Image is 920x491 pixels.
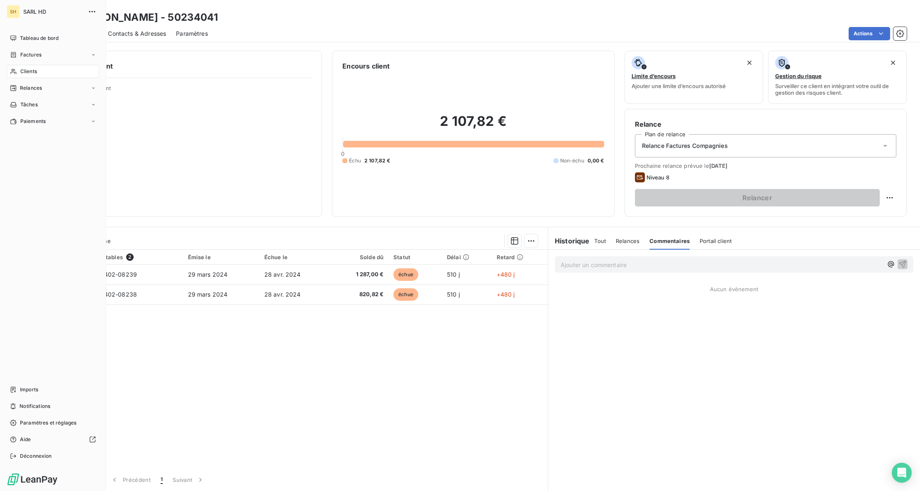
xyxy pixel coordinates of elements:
div: SH [7,5,20,18]
button: Actions [849,27,890,40]
span: 510 j [447,291,460,298]
span: Paramètres et réglages [20,419,76,427]
span: 29 mars 2024 [188,271,228,278]
a: Paiements [7,115,99,128]
span: Tableau de bord [20,34,59,42]
span: Non-échu [560,157,584,164]
h3: [PERSON_NAME] - 50234041 [73,10,218,25]
span: Déconnexion [20,452,52,460]
h6: Relance [635,119,896,129]
span: Paiements [20,118,46,125]
span: +480 j [497,291,515,298]
span: 820,82 € [336,290,383,299]
span: Limite d’encours [632,73,676,79]
button: 1 [156,471,168,489]
a: Paramètres et réglages [7,416,99,430]
span: Contacts & Adresses [108,29,166,38]
span: 0,00 € [588,157,604,164]
button: Limite d’encoursAjouter une limite d’encours autorisé [625,51,763,104]
span: Aucun évènement [710,286,758,292]
span: 29 mars 2024 [188,291,228,298]
span: Imports [20,386,38,393]
h6: Informations client [50,61,312,71]
img: Logo LeanPay [7,473,58,486]
span: échue [393,268,418,281]
span: Relance Factures Compagnies [642,142,728,150]
span: Surveiller ce client en intégrant votre outil de gestion des risques client. [775,83,900,96]
span: Gestion du risque [775,73,822,79]
div: Open Intercom Messenger [892,463,912,483]
span: Factures [20,51,41,59]
span: Tout [594,238,606,244]
span: 28 avr. 2024 [264,291,301,298]
a: Aide [7,433,99,446]
button: Relancer [635,189,880,206]
span: Aide [20,436,31,443]
div: Délai [447,254,487,260]
span: Relances [20,84,42,92]
button: Précédent [105,471,156,489]
span: échue [393,288,418,301]
span: Paramètres [176,29,208,38]
span: Commentaires [649,238,690,244]
div: Émise le [188,254,254,260]
span: 0 [341,150,344,157]
span: Notifications [20,403,50,410]
a: Tâches [7,98,99,111]
span: Relances [616,238,639,244]
a: Clients [7,65,99,78]
button: Suivant [168,471,210,489]
h6: Historique [548,236,590,246]
span: 2 107,82 € [364,157,390,164]
div: Retard [497,254,543,260]
span: Prochaine relance prévue le [635,162,896,169]
div: Statut [393,254,437,260]
span: Propriétés Client [67,85,312,96]
a: Tableau de bord [7,32,99,45]
span: 28 avr. 2024 [264,271,301,278]
span: 1 [161,476,163,484]
div: Solde dû [336,254,383,260]
span: 1 287,00 € [336,270,383,279]
span: Niveau 8 [647,174,669,181]
span: 510 j [447,271,460,278]
h6: Encours client [342,61,390,71]
span: SARL HD [23,8,83,15]
div: Pièces comptables [71,253,178,261]
div: Échue le [264,254,326,260]
span: Ajouter une limite d’encours autorisé [632,83,726,89]
span: [DATE] [709,162,728,169]
span: +480 j [497,271,515,278]
button: Gestion du risqueSurveiller ce client en intégrant votre outil de gestion des risques client. [768,51,907,104]
a: Factures [7,48,99,61]
a: Imports [7,383,99,396]
span: 2 [126,253,134,261]
a: Relances [7,81,99,95]
span: Tâches [20,101,38,108]
h2: 2 107,82 € [342,113,604,138]
span: Portail client [700,238,732,244]
span: Clients [20,68,37,75]
span: Échu [349,157,361,164]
